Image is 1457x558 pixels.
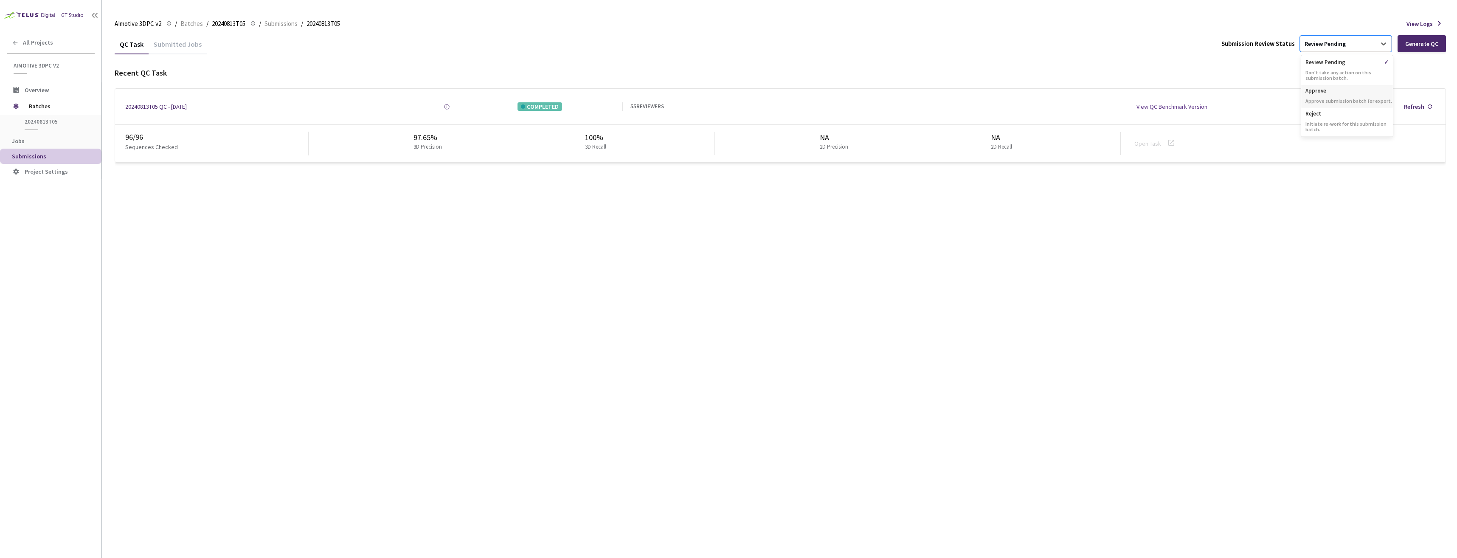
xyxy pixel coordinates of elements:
[307,19,340,29] span: 20240813T05
[180,19,203,29] span: Batches
[991,143,1012,151] p: 2D Recall
[25,118,87,125] span: 20240813T05
[301,19,303,29] li: /
[115,19,161,29] span: AImotive 3DPC v2
[1136,102,1207,111] div: View QC Benchmark Version
[1301,121,1393,132] p: Initiate re-work for this submission batch.
[1405,40,1438,47] div: Generate QC
[1301,57,1393,65] p: Review Pending
[820,143,848,151] p: 2D Precision
[585,143,606,151] p: 3D Recall
[14,62,90,69] span: AImotive 3DPC v2
[1404,102,1424,111] div: Refresh
[1301,70,1393,81] p: Don't take any action on this submission batch.
[1301,98,1393,104] p: Approve submission batch for export.
[12,137,25,145] span: Jobs
[991,132,1015,143] div: NA
[125,143,178,151] p: Sequences Checked
[125,132,308,143] div: 96 / 96
[149,40,207,54] div: Submitted Jobs
[585,132,610,143] div: 100%
[175,19,177,29] li: /
[1406,20,1433,28] span: View Logs
[1301,108,1393,117] p: Reject
[25,86,49,94] span: Overview
[518,102,562,111] div: COMPLETED
[179,19,205,28] a: Batches
[29,98,87,115] span: Batches
[125,102,187,111] a: 20240813T05 QC - [DATE]
[12,152,46,160] span: Submissions
[1305,40,1346,48] div: Review Pending
[1221,39,1295,48] div: Submission Review Status
[630,103,664,111] div: 55 REVIEWERS
[1301,85,1393,94] p: Approve
[61,11,84,20] div: GT Studio
[264,19,298,29] span: Submissions
[23,39,53,46] span: All Projects
[413,143,442,151] p: 3D Precision
[259,19,261,29] li: /
[115,40,149,54] div: QC Task
[413,132,445,143] div: 97.65%
[263,19,299,28] a: Submissions
[1134,140,1161,147] a: Open Task
[212,19,245,29] span: 20240813T05
[206,19,208,29] li: /
[1384,59,1393,65] span: ✓
[115,68,1446,79] div: Recent QC Task
[25,168,68,175] span: Project Settings
[820,132,852,143] div: NA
